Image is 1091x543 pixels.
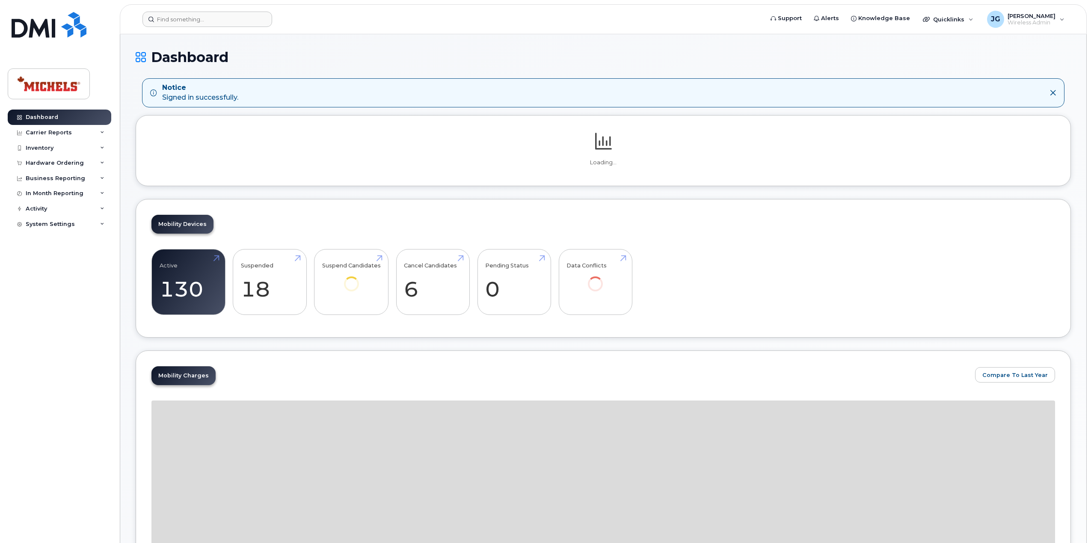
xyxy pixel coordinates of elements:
span: Compare To Last Year [982,371,1048,379]
a: Data Conflicts [566,254,624,303]
a: Cancel Candidates 6 [404,254,462,310]
div: Signed in successfully. [162,83,238,103]
a: Mobility Charges [151,366,216,385]
a: Suspended 18 [241,254,299,310]
strong: Notice [162,83,238,93]
p: Loading... [151,159,1055,166]
a: Suspend Candidates [322,254,381,303]
a: Active 130 [160,254,217,310]
a: Mobility Devices [151,215,213,234]
button: Compare To Last Year [975,367,1055,383]
h1: Dashboard [136,50,1071,65]
a: Pending Status 0 [485,254,543,310]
